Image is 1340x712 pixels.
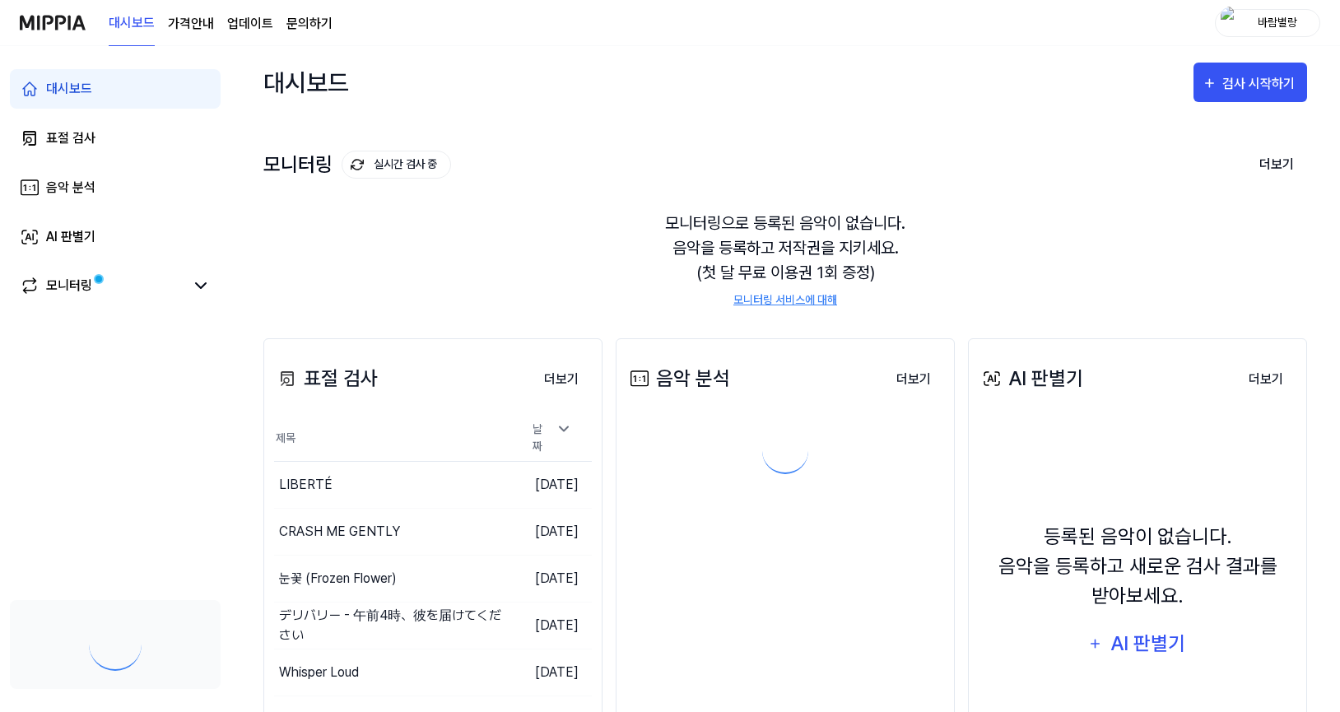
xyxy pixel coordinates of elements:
[46,128,95,148] div: 표절 검사
[531,363,592,396] button: 더보기
[109,1,155,46] a: 대시보드
[227,14,273,34] a: 업데이트
[979,522,1296,611] div: 등록된 음악이 없습니다. 음악을 등록하고 새로운 검사 결과를 받아보세요.
[1222,73,1299,95] div: 검사 시작하기
[1077,624,1197,663] button: AI 판별기
[279,569,397,589] div: 눈꽃 (Frozen Flower)
[279,475,333,495] div: LIBERTÉ
[10,119,221,158] a: 표절 검사
[733,291,837,309] a: 모니터링 서비스에 대해
[513,603,593,649] td: [DATE]
[10,168,221,207] a: 음악 분석
[1221,7,1240,40] img: profile
[513,649,593,696] td: [DATE]
[1235,362,1296,396] a: 더보기
[1245,13,1310,31] div: 바람별랑
[1193,63,1307,102] button: 검사 시작하기
[883,362,944,396] a: 더보기
[46,178,95,198] div: 음악 분석
[513,462,593,509] td: [DATE]
[168,14,214,34] button: 가격안내
[531,362,592,396] a: 더보기
[342,151,451,179] button: 실시간 검사 중
[20,276,184,296] a: 모니터링
[46,79,92,99] div: 대시보드
[263,191,1307,328] div: 모니터링으로 등록된 음악이 없습니다. 음악을 등록하고 저작권을 지키세요. (첫 달 무료 이용권 1회 증정)
[10,217,221,257] a: AI 판별기
[513,556,593,603] td: [DATE]
[263,63,349,102] div: 대시보드
[351,158,364,171] img: monitoring Icon
[279,663,359,682] div: Whisper Loud
[1109,628,1188,659] div: AI 판별기
[46,276,92,296] div: 모니터링
[1246,147,1307,182] button: 더보기
[883,363,944,396] button: 더보기
[279,606,513,645] div: デリバリー - 午前4時、彼を届けてください
[46,227,95,247] div: AI 판별기
[274,415,513,462] th: 제목
[513,509,593,556] td: [DATE]
[979,364,1083,393] div: AI 판별기
[279,522,400,542] div: CRASH ME GENTLY
[274,364,378,393] div: 표절 검사
[526,416,579,460] div: 날짜
[263,151,451,179] div: 모니터링
[286,14,333,34] a: 문의하기
[1215,9,1320,37] button: profile바람별랑
[10,69,221,109] a: 대시보드
[626,364,730,393] div: 음악 분석
[1235,363,1296,396] button: 더보기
